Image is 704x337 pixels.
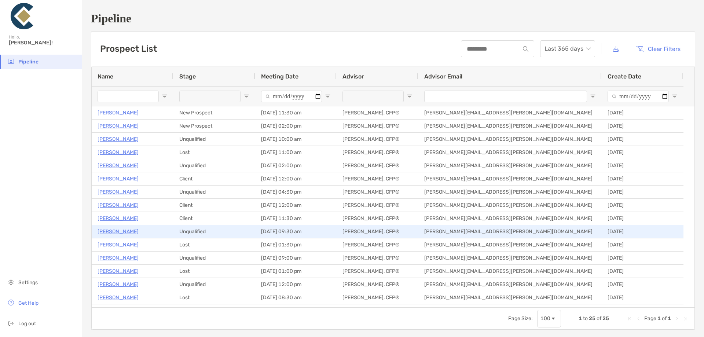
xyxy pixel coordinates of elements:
div: Unqualified [173,252,255,264]
a: [PERSON_NAME] [98,135,139,144]
div: [DATE] 09:00 am [255,252,337,264]
img: input icon [523,46,528,52]
a: [PERSON_NAME] [98,306,139,315]
p: [PERSON_NAME] [98,227,139,236]
div: Client [173,199,255,212]
div: [DATE] 10:00 am [255,133,337,146]
h3: Prospect List [100,44,157,54]
div: Lost [173,146,255,159]
input: Meeting Date Filter Input [261,91,322,102]
a: [PERSON_NAME] [98,214,139,223]
span: of [597,315,601,322]
div: New Prospect [173,120,255,132]
span: Pipeline [18,59,38,65]
div: [DATE] 08:30 am [255,304,337,317]
div: [PERSON_NAME][EMAIL_ADDRESS][PERSON_NAME][DOMAIN_NAME] [418,120,602,132]
div: [DATE] 12:00 am [255,199,337,212]
div: [PERSON_NAME][EMAIL_ADDRESS][PERSON_NAME][DOMAIN_NAME] [418,106,602,119]
div: [PERSON_NAME], CFP® [337,238,418,251]
span: Get Help [18,300,38,306]
div: [DATE] [602,120,683,132]
div: Previous Page [635,316,641,322]
div: [DATE] 01:30 pm [255,238,337,251]
span: 25 [602,315,609,322]
div: Lost [173,238,255,251]
p: [PERSON_NAME] [98,253,139,263]
span: Name [98,73,113,80]
div: [DATE] 11:00 am [255,146,337,159]
a: [PERSON_NAME] [98,201,139,210]
a: [PERSON_NAME] [98,187,139,197]
div: [DATE] 12:00 am [255,172,337,185]
img: settings icon [7,278,15,286]
div: Unqualified [173,186,255,198]
div: Unqualified [173,159,255,172]
div: [PERSON_NAME], CFP® [337,252,418,264]
div: Lost [173,291,255,304]
div: [DATE] 04:30 pm [255,186,337,198]
span: Advisor [342,73,364,80]
div: Lost [173,265,255,278]
div: [PERSON_NAME], CFP® [337,225,418,238]
div: [DATE] [602,133,683,146]
button: Open Filter Menu [325,94,331,99]
span: Settings [18,279,38,286]
div: Next Page [674,316,680,322]
a: [PERSON_NAME] [98,161,139,170]
div: [DATE] [602,146,683,159]
img: get-help icon [7,298,15,307]
img: pipeline icon [7,57,15,66]
div: [DATE] 08:30 am [255,291,337,304]
div: [PERSON_NAME], CFP® [337,304,418,317]
div: [DATE] [602,199,683,212]
div: [DATE] [602,278,683,291]
div: [PERSON_NAME][EMAIL_ADDRESS][PERSON_NAME][DOMAIN_NAME] [418,199,602,212]
div: [PERSON_NAME][EMAIL_ADDRESS][PERSON_NAME][DOMAIN_NAME] [418,238,602,251]
a: [PERSON_NAME] [98,267,139,276]
div: [PERSON_NAME], CFP® [337,265,418,278]
span: to [583,315,588,322]
button: Open Filter Menu [407,94,412,99]
a: [PERSON_NAME] [98,293,139,302]
div: [DATE] [602,265,683,278]
input: Name Filter Input [98,91,159,102]
div: [PERSON_NAME][EMAIL_ADDRESS][PERSON_NAME][DOMAIN_NAME] [418,265,602,278]
p: [PERSON_NAME] [98,280,139,289]
div: [DATE] 11:30 am [255,106,337,119]
span: [PERSON_NAME]! [9,40,77,46]
div: [DATE] 01:00 pm [255,265,337,278]
div: [DATE] [602,172,683,185]
div: [PERSON_NAME][EMAIL_ADDRESS][PERSON_NAME][DOMAIN_NAME] [418,133,602,146]
button: Open Filter Menu [590,94,596,99]
button: Open Filter Menu [672,94,678,99]
span: Meeting Date [261,73,298,80]
a: [PERSON_NAME] [98,174,139,183]
div: 100 [540,315,550,322]
a: [PERSON_NAME] [98,121,139,131]
div: [PERSON_NAME], CFP® [337,186,418,198]
div: [PERSON_NAME], CFP® [337,212,418,225]
span: 25 [589,315,595,322]
div: [PERSON_NAME][EMAIL_ADDRESS][PERSON_NAME][DOMAIN_NAME] [418,225,602,238]
div: [PERSON_NAME][EMAIL_ADDRESS][PERSON_NAME][DOMAIN_NAME] [418,278,602,291]
a: [PERSON_NAME] [98,148,139,157]
span: Advisor Email [424,73,462,80]
a: [PERSON_NAME] [98,108,139,117]
div: [PERSON_NAME][EMAIL_ADDRESS][PERSON_NAME][DOMAIN_NAME] [418,159,602,172]
div: Last Page [683,316,689,322]
div: [PERSON_NAME][EMAIL_ADDRESS][PERSON_NAME][DOMAIN_NAME] [418,304,602,317]
div: [PERSON_NAME], CFP® [337,159,418,172]
a: [PERSON_NAME] [98,240,139,249]
div: [PERSON_NAME], CFP® [337,172,418,185]
div: [DATE] [602,212,683,225]
button: Open Filter Menu [162,94,168,99]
